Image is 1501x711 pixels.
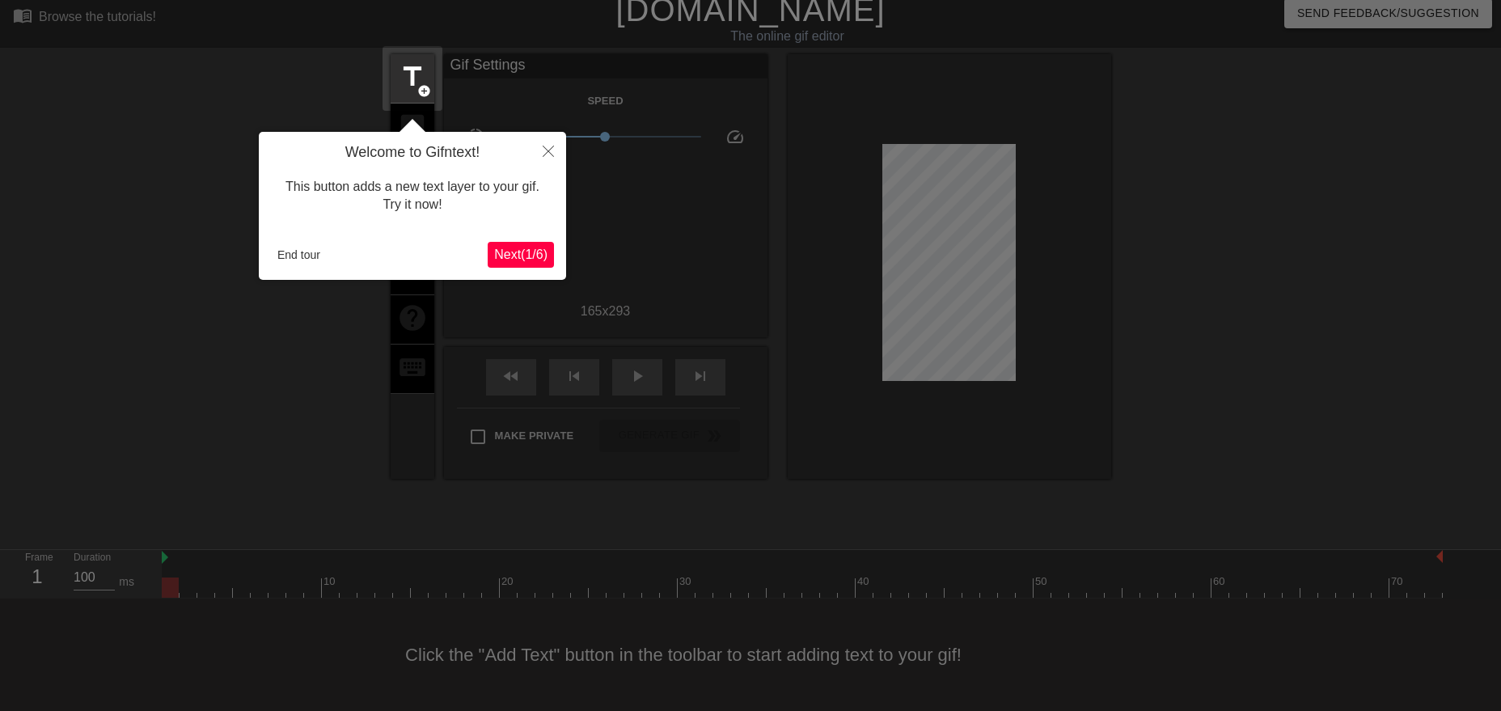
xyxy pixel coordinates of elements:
span: Next ( 1 / 6 ) [494,248,548,261]
button: End tour [271,243,327,267]
button: Close [531,132,566,169]
div: This button adds a new text layer to your gif. Try it now! [271,162,554,231]
h4: Welcome to Gifntext! [271,144,554,162]
button: Next [488,242,554,268]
